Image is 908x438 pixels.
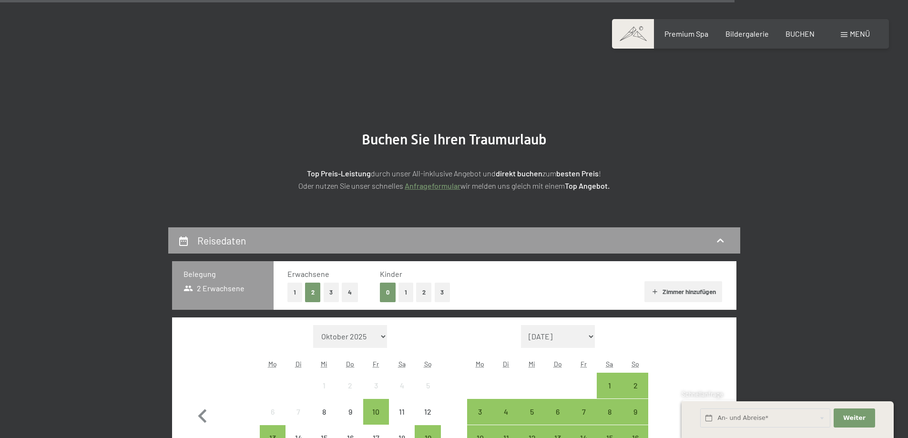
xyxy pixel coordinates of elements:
[493,399,519,425] div: Anreise möglich
[311,399,337,425] div: Anreise nicht möglich
[380,269,402,278] span: Kinder
[468,408,492,432] div: 3
[337,399,363,425] div: Anreise nicht möglich
[843,414,866,422] span: Weiter
[342,283,358,302] button: 4
[324,283,339,302] button: 3
[389,373,415,398] div: Anreise nicht möglich
[682,390,723,398] span: Schnellanfrage
[424,360,432,368] abbr: Sonntag
[415,373,440,398] div: Anreise nicht möglich
[261,408,285,432] div: 6
[363,399,389,425] div: Anreise möglich
[321,360,327,368] abbr: Mittwoch
[389,373,415,398] div: Sat Oct 04 2025
[311,399,337,425] div: Wed Oct 08 2025
[390,408,414,432] div: 11
[380,283,396,302] button: 0
[622,373,648,398] div: Sun Nov 02 2025
[362,131,547,148] span: Buchen Sie Ihren Traumurlaub
[363,373,389,398] div: Fri Oct 03 2025
[296,360,302,368] abbr: Dienstag
[287,269,329,278] span: Erwachsene
[337,373,363,398] div: Thu Oct 02 2025
[632,360,639,368] abbr: Sonntag
[606,360,613,368] abbr: Samstag
[312,382,336,406] div: 1
[184,269,262,279] h3: Belegung
[493,399,519,425] div: Tue Nov 04 2025
[337,373,363,398] div: Anreise nicht möglich
[565,181,610,190] strong: Top Angebot.
[260,399,286,425] div: Mon Oct 06 2025
[311,373,337,398] div: Anreise nicht möglich
[286,408,310,432] div: 7
[467,399,493,425] div: Mon Nov 03 2025
[623,408,647,432] div: 9
[556,169,599,178] strong: besten Preis
[260,399,286,425] div: Anreise nicht möglich
[622,399,648,425] div: Sun Nov 09 2025
[597,373,622,398] div: Anreise möglich
[307,169,371,178] strong: Top Preis-Leistung
[197,234,246,246] h2: Reisedaten
[529,360,535,368] abbr: Mittwoch
[311,373,337,398] div: Wed Oct 01 2025
[834,408,875,428] button: Weiter
[545,399,571,425] div: Anreise möglich
[786,29,815,38] a: BUCHEN
[494,408,518,432] div: 4
[623,382,647,406] div: 2
[364,408,388,432] div: 10
[519,399,545,425] div: Anreise möglich
[581,360,587,368] abbr: Freitag
[268,360,277,368] abbr: Montag
[496,169,542,178] strong: direkt buchen
[597,399,622,425] div: Anreise möglich
[622,373,648,398] div: Anreise möglich
[415,399,440,425] div: Anreise nicht möglich
[725,29,769,38] a: Bildergalerie
[389,399,415,425] div: Anreise nicht möglich
[286,399,311,425] div: Tue Oct 07 2025
[364,382,388,406] div: 3
[571,399,596,425] div: Fri Nov 07 2025
[338,382,362,406] div: 2
[416,382,439,406] div: 5
[416,283,432,302] button: 2
[398,360,406,368] abbr: Samstag
[435,283,450,302] button: 3
[389,399,415,425] div: Sat Oct 11 2025
[554,360,562,368] abbr: Donnerstag
[545,399,571,425] div: Thu Nov 06 2025
[520,408,544,432] div: 5
[312,408,336,432] div: 8
[597,373,622,398] div: Sat Nov 01 2025
[503,360,509,368] abbr: Dienstag
[184,283,245,294] span: 2 Erwachsene
[286,399,311,425] div: Anreise nicht möglich
[571,408,595,432] div: 7
[398,283,413,302] button: 1
[597,399,622,425] div: Sat Nov 08 2025
[415,373,440,398] div: Sun Oct 05 2025
[363,373,389,398] div: Anreise nicht möglich
[598,382,622,406] div: 1
[338,408,362,432] div: 9
[287,283,302,302] button: 1
[664,29,708,38] a: Premium Spa
[305,283,321,302] button: 2
[598,408,622,432] div: 8
[467,399,493,425] div: Anreise möglich
[476,360,484,368] abbr: Montag
[216,167,693,192] p: durch unser All-inklusive Angebot und zum ! Oder nutzen Sie unser schnelles wir melden uns gleich...
[622,399,648,425] div: Anreise möglich
[363,399,389,425] div: Fri Oct 10 2025
[373,360,379,368] abbr: Freitag
[416,408,439,432] div: 12
[644,281,722,302] button: Zimmer hinzufügen
[415,399,440,425] div: Sun Oct 12 2025
[390,382,414,406] div: 4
